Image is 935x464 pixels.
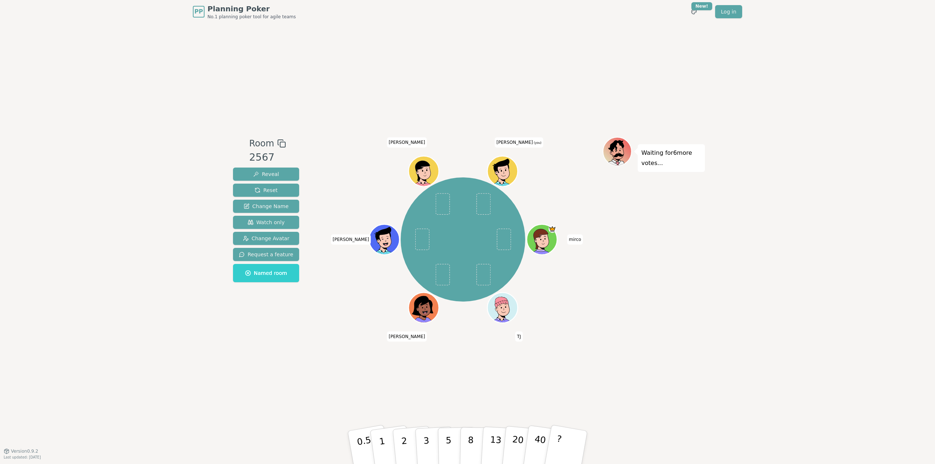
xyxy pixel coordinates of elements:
span: Reset [255,187,278,194]
button: Named room [233,264,299,282]
a: PPPlanning PokerNo.1 planning poker tool for agile teams [193,4,296,20]
button: Click to change your avatar [488,157,516,185]
span: Change Avatar [243,235,290,242]
span: No.1 planning poker tool for agile teams [207,14,296,20]
div: 2567 [249,150,286,165]
span: Reveal [253,170,279,178]
span: PP [194,7,203,16]
span: Click to change your name [387,331,427,341]
button: Reveal [233,168,299,181]
span: Request a feature [239,251,293,258]
button: Reset [233,184,299,197]
span: Last updated: [DATE] [4,455,41,459]
span: Planning Poker [207,4,296,14]
button: Watch only [233,216,299,229]
span: Click to change your name [567,234,583,245]
span: Click to change your name [495,137,543,147]
button: Version0.9.2 [4,448,38,454]
span: Watch only [248,219,285,226]
span: Change Name [244,203,289,210]
button: Request a feature [233,248,299,261]
button: New! [687,5,701,18]
p: Waiting for 6 more votes... [641,148,701,168]
button: Change Avatar [233,232,299,245]
span: (you) [533,141,542,145]
span: Version 0.9.2 [11,448,38,454]
button: Change Name [233,200,299,213]
span: Click to change your name [331,234,371,245]
span: mirco is the host [549,225,556,233]
span: Click to change your name [515,331,523,341]
div: New! [691,2,712,10]
span: Room [249,137,274,150]
span: Click to change your name [387,137,427,147]
a: Log in [715,5,742,18]
span: Named room [245,269,287,277]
